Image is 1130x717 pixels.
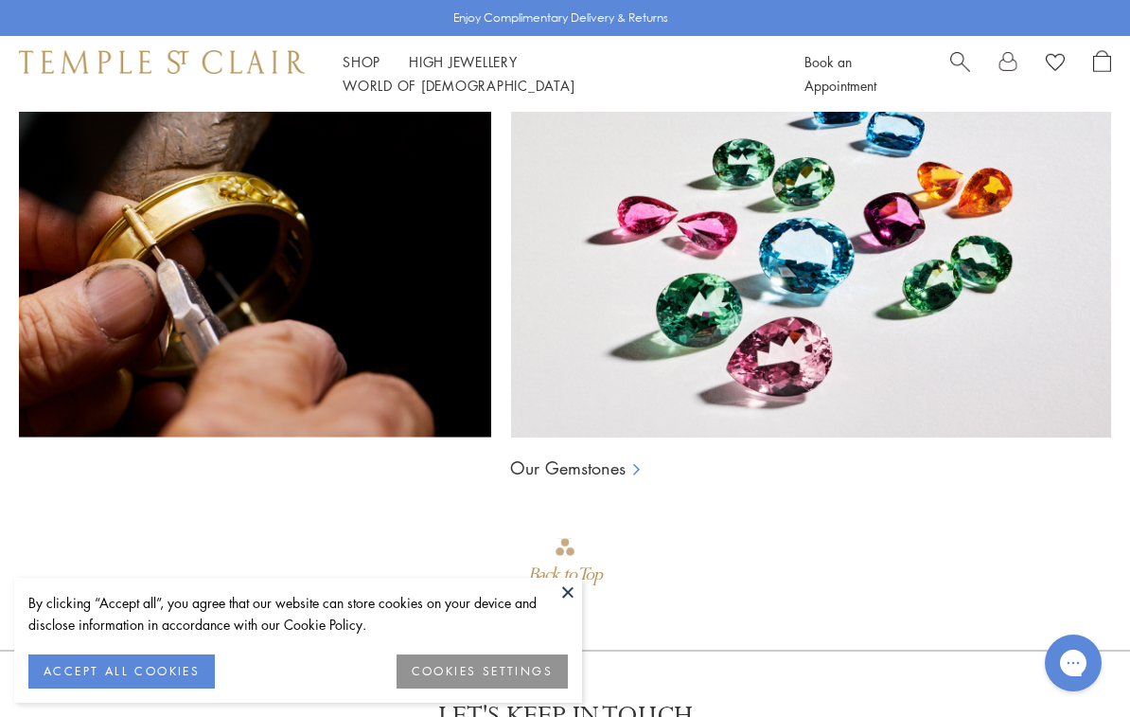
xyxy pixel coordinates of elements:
p: Enjoy Complimentary Delivery & Returns [453,9,668,27]
a: Search [950,50,970,98]
button: COOKIES SETTINGS [397,654,568,689]
div: Go to top [528,536,602,592]
button: ACCEPT ALL COOKIES [28,654,215,689]
div: Back to Top [528,558,602,592]
a: World of [DEMOGRAPHIC_DATA]World of [DEMOGRAPHIC_DATA] [343,76,574,95]
a: Our Gemstones [510,457,626,479]
img: Ball Chains [510,60,1111,439]
iframe: Gorgias live chat messenger [1035,628,1111,698]
div: By clicking “Accept all”, you agree that our website can store cookies on your device and disclos... [28,592,568,636]
img: Temple St. Clair [19,50,305,73]
nav: Main navigation [343,50,762,98]
a: ShopShop [343,52,380,71]
a: View Wishlist [1046,50,1065,79]
a: Open Shopping Bag [1093,50,1111,98]
a: Book an Appointment [804,52,876,95]
a: High JewelleryHigh Jewellery [409,52,518,71]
